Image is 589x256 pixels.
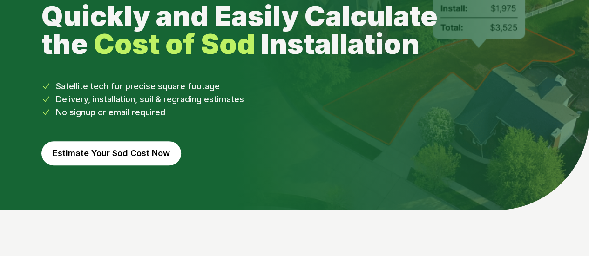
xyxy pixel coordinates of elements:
button: Estimate Your Sod Cost Now [41,141,181,165]
li: Delivery, installation, soil & regrading [41,93,548,106]
li: No signup or email required [41,106,548,119]
span: estimates [204,94,244,104]
h1: Quickly and Easily Calculate the Installation [41,2,459,58]
strong: Cost of Sod [94,27,255,60]
li: Satellite tech for precise square footage [41,80,548,93]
